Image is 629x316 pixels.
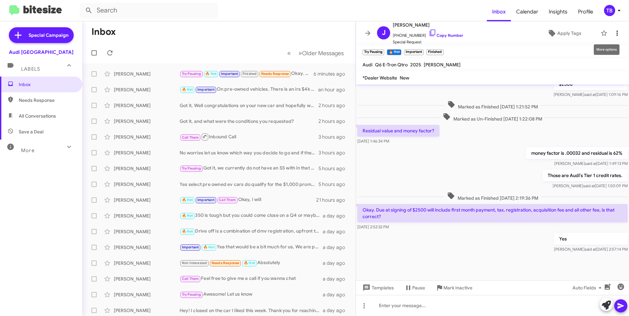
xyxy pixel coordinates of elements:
[114,181,180,188] div: [PERSON_NAME]
[316,197,350,203] div: 21 hours ago
[180,86,318,93] div: On pre-owned vehicles. There is an irs $4k rebate for people who qualify.
[21,66,40,72] span: Labels
[585,247,596,252] span: said at
[445,101,541,110] span: Marked as Finished [DATE] 1:21:52 PM
[382,28,386,38] span: J
[114,244,180,251] div: [PERSON_NAME]
[357,224,389,229] span: [DATE] 2:52:32 PM
[443,282,472,294] span: Mark Inactive
[400,75,409,81] span: New
[182,292,201,297] span: Try Pausing
[287,49,291,57] span: «
[318,181,350,188] div: 5 hours ago
[572,282,604,294] span: Auto Fields
[426,49,443,55] small: Finished
[197,198,214,202] span: Important
[487,2,511,21] span: Inbox
[363,62,372,68] span: Audi
[323,307,350,314] div: a day ago
[554,161,628,166] span: [PERSON_NAME] [DATE] 1:49:13 PM
[180,165,318,172] div: Got it, we currently do not have an S5 with in that yea range but I will keep my eye out if we ev...
[180,307,323,314] div: Hey! I closed on the car I liked this week. Thank you for reaching out.
[180,70,314,78] div: Okay. Due at signing of $2500 will include first month payment, tax, registration, acquisition fe...
[180,291,323,298] div: Awesome! Let us know
[404,49,424,55] small: Important
[314,71,350,77] div: 6 minutes ago
[114,260,180,266] div: [PERSON_NAME]
[180,228,323,235] div: Drive off is a combination of dmv registration, upfront taxes and first month payment so that is ...
[594,44,619,55] div: More options
[393,39,463,45] span: Special Request
[182,245,199,249] span: Important
[182,135,199,140] span: Call Them
[554,247,628,252] span: [PERSON_NAME] [DATE] 2:57:14 PM
[323,213,350,219] div: a day ago
[182,198,193,202] span: 🔥 Hot
[323,291,350,298] div: a day ago
[410,62,421,68] span: 2025
[80,3,218,18] input: Search
[114,134,180,140] div: [PERSON_NAME]
[19,113,56,119] span: All Conversations
[429,33,463,38] a: Copy Number
[573,2,598,21] a: Profile
[585,161,596,166] span: said at
[114,307,180,314] div: [PERSON_NAME]
[361,282,394,294] span: Templates
[318,102,350,109] div: 2 hours ago
[114,102,180,109] div: [PERSON_NAME]
[357,204,628,222] p: Okay. Due at signing of $2500 will include first month payment, tax, registration, acquisition fe...
[203,245,214,249] span: 🔥 Hot
[531,27,597,39] button: Apply Tags
[283,46,295,60] button: Previous
[393,29,463,39] span: [PHONE_NUMBER]
[221,72,238,76] span: Important
[180,259,323,267] div: Absolutely
[182,277,199,281] span: Call Them
[399,282,430,294] button: Pause
[323,260,350,266] div: a day ago
[197,87,214,92] span: Important
[182,72,201,76] span: Try Pausing
[323,244,350,251] div: a day ago
[318,118,350,124] div: 2 hours ago
[9,27,74,43] a: Special Campaign
[180,275,323,282] div: Feel free to give me a call if you wanna chat
[375,62,408,68] span: Q6 E-Tron Qtro
[114,276,180,282] div: [PERSON_NAME]
[318,86,350,93] div: an hour ago
[182,261,207,265] span: Not-Interested
[182,229,193,234] span: 🔥 Hot
[542,169,628,181] p: Those are Audi's Tier 1 credit rates.
[567,282,609,294] button: Auto Fields
[114,71,180,77] div: [PERSON_NAME]
[114,213,180,219] div: [PERSON_NAME]
[114,228,180,235] div: [PERSON_NAME]
[180,181,318,188] div: Yes select pre owned ev cars do qualify for the $1,000 promo are you able to come in this weekend?
[440,113,545,122] span: Marked as Un-Finished [DATE] 1:22:08 PM
[114,86,180,93] div: [PERSON_NAME]
[21,147,35,153] span: More
[598,5,622,16] button: TB
[29,32,68,38] span: Special Campaign
[212,261,239,265] span: Needs Response
[114,165,180,172] div: [PERSON_NAME]
[424,62,461,68] span: [PERSON_NAME]
[9,49,73,56] div: Audi [GEOGRAPHIC_DATA]
[19,81,75,88] span: Inbox
[284,46,348,60] nav: Page navigation example
[180,212,323,219] div: 350 is tough but you could come close on a Q4 or maybe even a A3
[219,198,236,202] span: Call Them
[91,27,116,37] h1: Inbox
[363,75,397,81] span: *Dealer Website
[543,2,573,21] a: Insights
[363,49,384,55] small: Try Pausing
[511,2,543,21] a: Calendar
[323,228,350,235] div: a day ago
[318,165,350,172] div: 5 hours ago
[205,72,216,76] span: 🔥 Hot
[182,87,193,92] span: 🔥 Hot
